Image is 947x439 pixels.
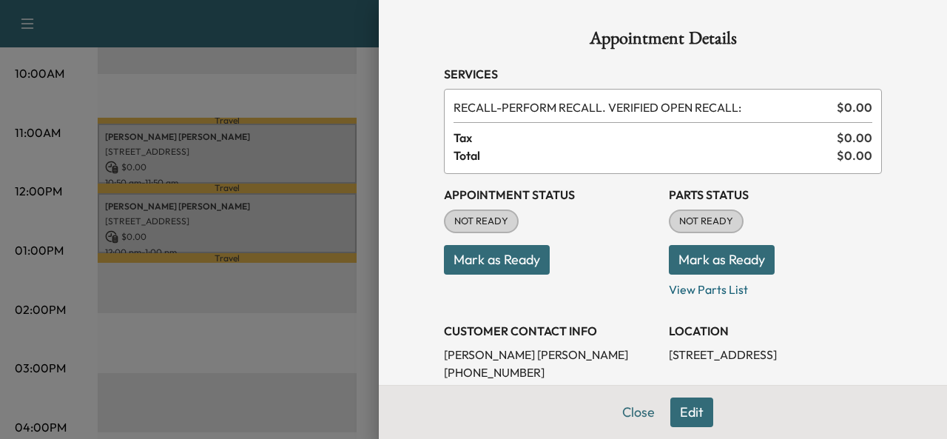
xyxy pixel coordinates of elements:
[669,346,882,363] p: [STREET_ADDRESS]
[444,381,657,417] p: [PERSON_NAME][EMAIL_ADDRESS][DOMAIN_NAME]
[669,245,775,275] button: Mark as Ready
[444,65,882,83] h3: Services
[613,398,664,427] button: Close
[444,186,657,204] h3: Appointment Status
[444,245,550,275] button: Mark as Ready
[669,186,882,204] h3: Parts Status
[837,129,872,147] span: $ 0.00
[669,275,882,298] p: View Parts List
[444,322,657,340] h3: CUSTOMER CONTACT INFO
[454,147,837,164] span: Total
[669,322,882,340] h3: LOCATION
[445,214,517,229] span: NOT READY
[444,30,882,53] h1: Appointment Details
[670,214,742,229] span: NOT READY
[454,98,831,116] span: PERFORM RECALL. VERIFIED OPEN RECALL:
[454,129,837,147] span: Tax
[837,147,872,164] span: $ 0.00
[444,363,657,381] p: [PHONE_NUMBER]
[444,346,657,363] p: [PERSON_NAME] [PERSON_NAME]
[670,398,713,427] button: Edit
[837,98,872,116] span: $ 0.00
